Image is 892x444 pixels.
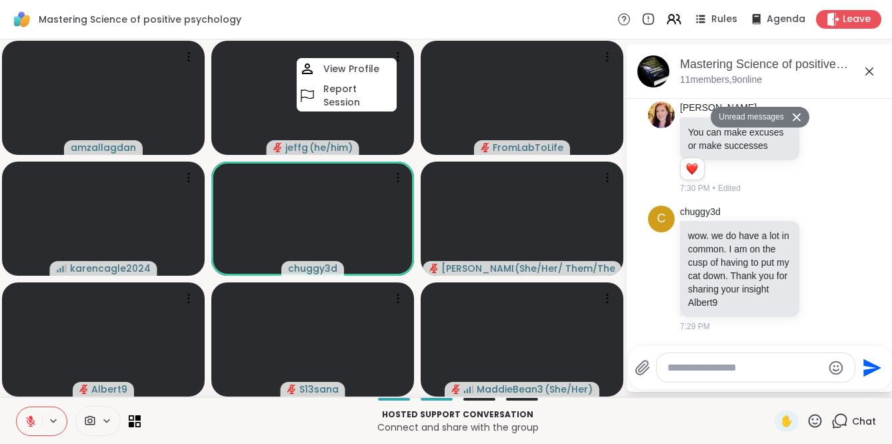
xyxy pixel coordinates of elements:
[713,182,715,194] span: •
[149,409,767,421] p: Hosted support conversation
[91,383,127,396] span: Albert9
[287,385,297,394] span: audio-muted
[515,262,615,275] span: ( She/Her/ Them/They )
[688,126,791,152] p: You can make excuses or make successes
[711,107,787,128] button: Unread messages
[451,385,461,394] span: audio-muted
[711,13,737,26] span: Rules
[273,143,283,152] span: audio-muted
[718,182,741,194] span: Edited
[71,141,136,154] span: amzallagdan
[477,383,543,396] span: MaddieBean3
[680,206,721,219] a: chuggy3d
[680,56,883,73] div: Mastering Science of positive psychology, [DATE]
[843,13,871,26] span: Leave
[39,13,241,26] span: Mastering Science of positive psychology
[481,143,490,152] span: audio-muted
[79,385,89,394] span: audio-muted
[309,141,353,154] span: ( he/him )
[680,320,710,332] span: 7:29 PM
[657,210,666,228] span: c
[149,421,767,434] p: Connect and share with the group
[545,383,593,396] span: ( She/Her )
[688,229,791,309] p: wow. we do have a lot in common. I am on the cusp of having to put my cat down. Thank you for sha...
[323,82,394,109] h4: Report Session
[828,360,844,376] button: Emoji picker
[667,361,823,375] textarea: Type your message
[285,141,308,154] span: jeffg
[288,262,337,275] span: chuggy3d
[441,262,513,275] span: [PERSON_NAME]
[685,164,699,174] button: Reactions: love
[11,8,33,31] img: ShareWell Logomark
[648,101,675,128] img: https://sharewell-space-live.sfo3.digitaloceanspaces.com/user-generated/b223ebda-1d5f-400c-808a-9...
[855,353,885,383] button: Send
[493,141,563,154] span: FromLabToLife
[323,62,379,75] h4: View Profile
[637,55,669,87] img: Mastering Science of positive psychology, Sep 07
[680,182,710,194] span: 7:30 PM
[70,262,151,275] span: karencagle2024
[767,13,805,26] span: Agenda
[299,383,339,396] span: S13sana
[680,73,762,87] p: 11 members, 9 online
[780,413,793,429] span: ✋
[681,158,704,180] div: Reaction list
[680,101,757,115] a: [PERSON_NAME]
[429,264,439,273] span: audio-muted
[852,415,876,428] span: Chat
